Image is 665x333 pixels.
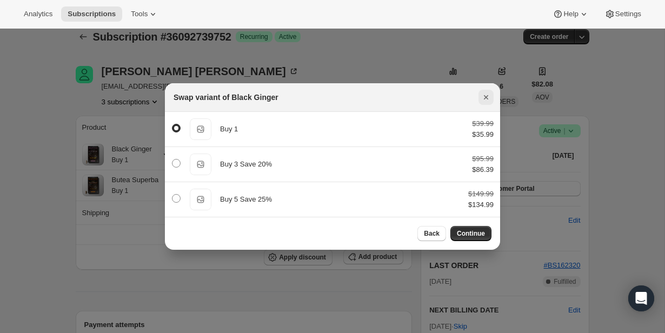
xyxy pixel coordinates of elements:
span: Help [563,10,578,18]
span: Continue [457,229,485,238]
span: Buy 3 Save 20% [220,160,272,168]
div: $39.99 [472,118,494,129]
h2: Swap variant of Black Ginger [174,92,278,103]
button: Continue [450,226,491,241]
span: $134.99 [468,201,494,209]
span: Tools [131,10,148,18]
button: Back [417,226,446,241]
div: $149.99 [468,189,494,199]
span: $86.39 [472,165,494,174]
span: Buy 5 Save 25% [220,195,272,203]
button: Tools [124,6,165,22]
span: Analytics [24,10,52,18]
span: Subscriptions [68,10,116,18]
button: Help [546,6,595,22]
button: Analytics [17,6,59,22]
span: $35.99 [472,130,494,138]
span: Buy 1 [220,125,238,133]
button: Subscriptions [61,6,122,22]
button: Close [478,90,494,105]
div: $95.99 [472,154,494,164]
span: Settings [615,10,641,18]
span: Back [424,229,440,238]
div: Open Intercom Messenger [628,285,654,311]
button: Settings [598,6,648,22]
